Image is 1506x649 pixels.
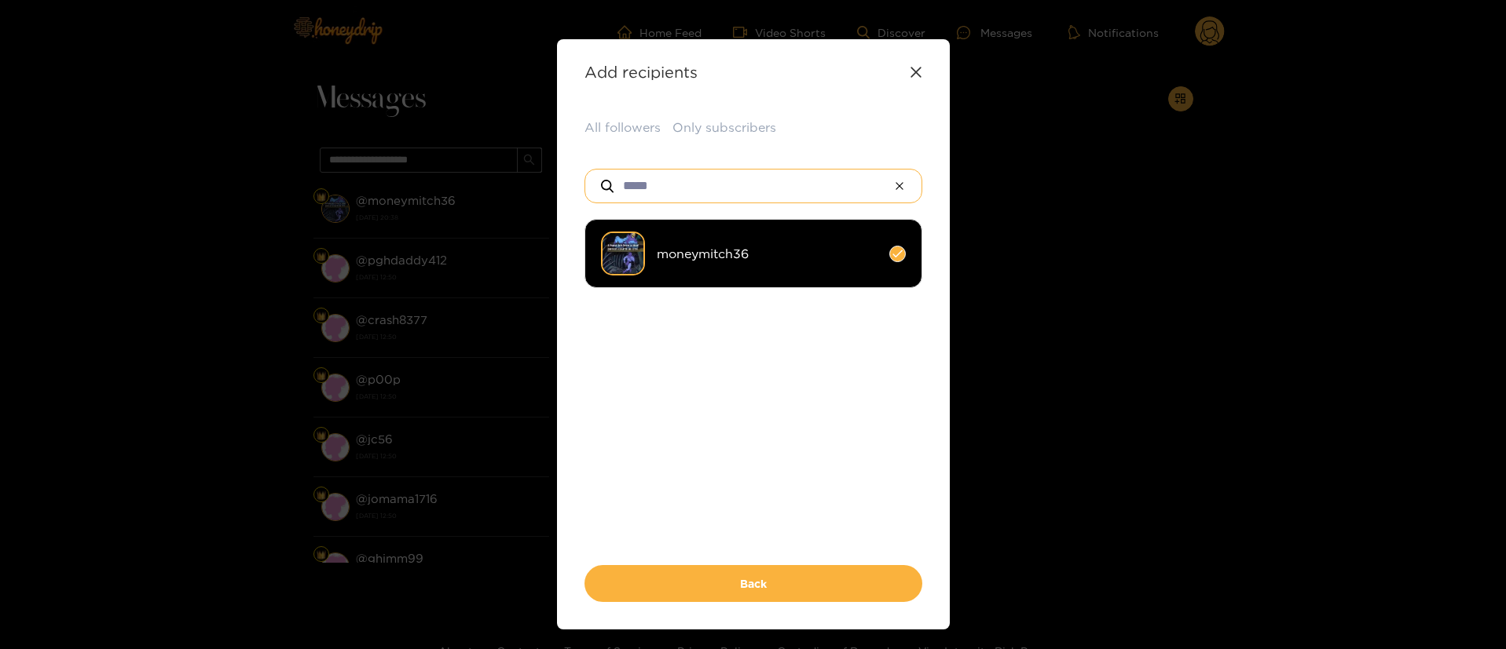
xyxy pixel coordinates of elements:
span: moneymitch36 [657,245,878,263]
button: Only subscribers [672,118,776,137]
button: Back [584,565,922,602]
img: ufrtz-img_3437.jpeg [601,232,645,275]
strong: Add recipients [584,63,698,81]
button: All followers [584,118,661,137]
